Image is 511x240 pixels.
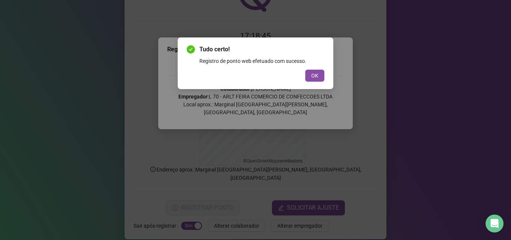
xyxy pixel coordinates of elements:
[187,45,195,54] span: check-circle
[486,215,504,233] div: Open Intercom Messenger
[199,45,324,54] span: Tudo certo!
[311,72,318,80] span: OK
[199,57,324,65] div: Registro de ponto web efetuado com sucesso.
[305,70,324,82] button: OK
